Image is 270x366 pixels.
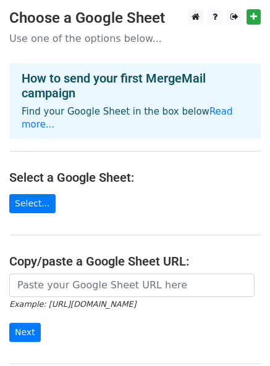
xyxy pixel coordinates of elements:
a: Select... [9,194,56,213]
input: Paste your Google Sheet URL here [9,274,255,297]
h4: Select a Google Sheet: [9,170,261,185]
h4: How to send your first MergeMail campaign [22,71,248,100]
small: Example: [URL][DOMAIN_NAME] [9,299,136,309]
p: Use one of the options below... [9,32,261,45]
h3: Choose a Google Sheet [9,9,261,27]
a: Read more... [22,106,233,130]
p: Find your Google Sheet in the box below [22,105,248,131]
input: Next [9,323,41,342]
h4: Copy/paste a Google Sheet URL: [9,254,261,269]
